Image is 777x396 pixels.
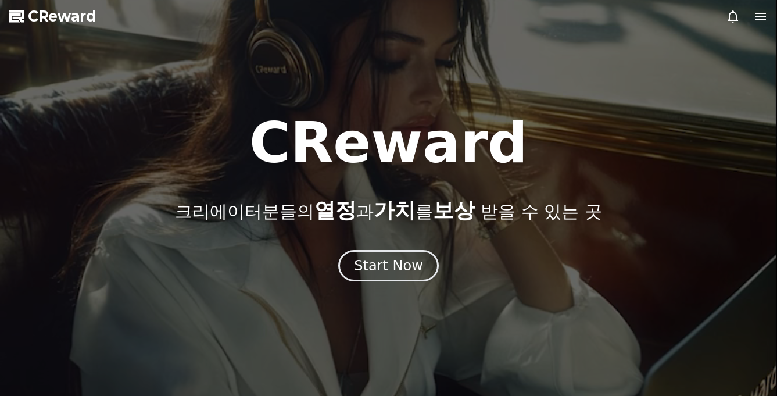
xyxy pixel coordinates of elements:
a: Start Now [338,262,439,273]
span: 가치 [374,198,416,222]
a: CReward [9,7,96,26]
span: 열정 [314,198,356,222]
button: Start Now [338,250,439,281]
p: 크리에이터분들의 과 를 받을 수 있는 곳 [175,199,601,222]
span: CReward [28,7,96,26]
div: Start Now [354,256,423,275]
span: 보상 [433,198,475,222]
h1: CReward [249,115,528,171]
